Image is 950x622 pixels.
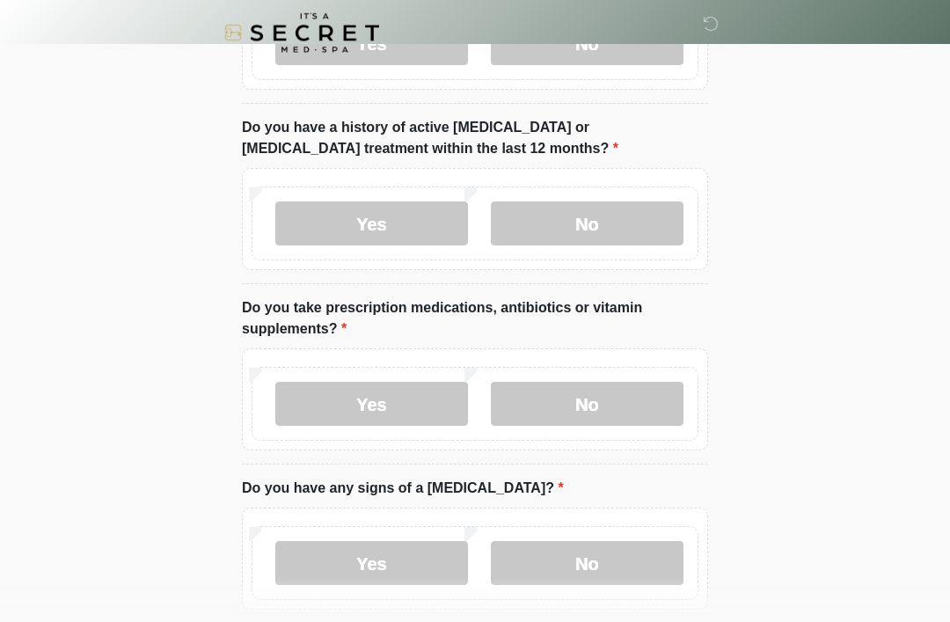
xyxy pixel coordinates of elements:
[275,542,468,586] label: Yes
[491,542,683,586] label: No
[242,479,564,500] label: Do you have any signs of a [MEDICAL_DATA]?
[491,383,683,427] label: No
[491,202,683,246] label: No
[224,13,379,53] img: It's A Secret Med Spa Logo
[242,118,708,160] label: Do you have a history of active [MEDICAL_DATA] or [MEDICAL_DATA] treatment within the last 12 mon...
[242,298,708,340] label: Do you take prescription medications, antibiotics or vitamin supplements?
[275,383,468,427] label: Yes
[275,202,468,246] label: Yes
